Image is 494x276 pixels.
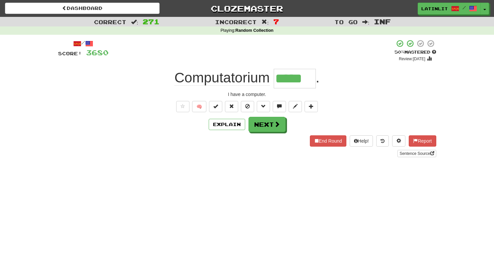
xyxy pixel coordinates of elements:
[334,19,358,25] span: To go
[236,28,274,33] strong: Random Collection
[310,135,346,147] button: End Round
[175,70,270,86] span: Computatorium
[94,19,126,25] span: Correct
[5,3,160,14] a: Dashboard
[176,101,189,112] button: Favorite sentence (alt+f)
[192,101,206,112] button: 🧠
[409,135,436,147] button: Report
[305,101,318,112] button: Add to collection (alt+a)
[170,3,324,14] a: Clozemaster
[418,3,481,15] a: latinlit /
[273,18,279,25] span: 7
[289,101,302,112] button: Edit sentence (alt+d)
[273,101,286,112] button: Discuss sentence (alt+u)
[374,18,391,25] span: Inf
[86,48,108,57] span: 3680
[58,39,108,48] div: /
[350,135,373,147] button: Help!
[376,135,389,147] button: Round history (alt+y)
[209,101,222,112] button: Set this sentence to 100% Mastered (alt+m)
[316,70,320,85] span: .
[143,18,160,25] span: 271
[58,91,436,98] div: I have a computer.
[209,119,245,130] button: Explain
[257,101,270,112] button: Grammar (alt+g)
[362,19,370,25] span: :
[397,150,436,157] a: Sentence Source
[225,101,238,112] button: Reset to 0% Mastered (alt+r)
[394,49,436,55] div: Mastered
[241,101,254,112] button: Ignore sentence (alt+i)
[58,51,82,56] span: Score:
[462,5,466,10] span: /
[215,19,257,25] span: Incorrect
[131,19,138,25] span: :
[261,19,269,25] span: :
[248,117,286,132] button: Next
[394,49,404,55] span: 50 %
[421,6,448,12] span: latinlit
[399,57,425,61] small: Review: [DATE]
